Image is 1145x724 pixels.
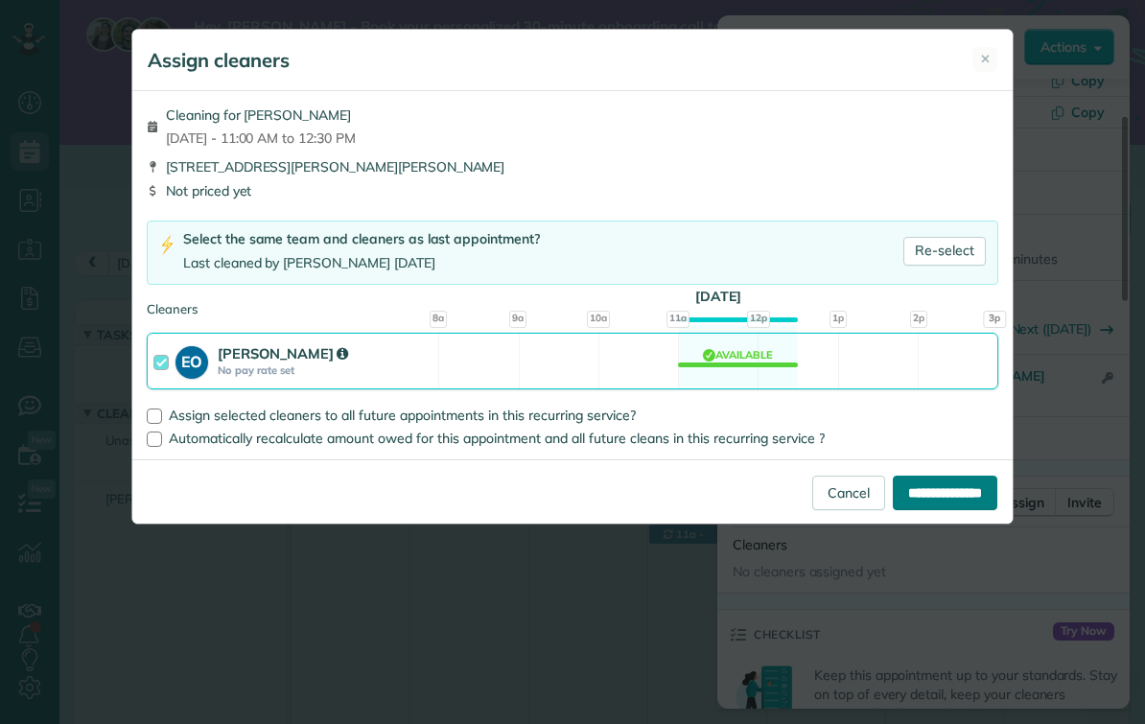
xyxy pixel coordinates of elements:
[147,300,998,306] div: Cleaners
[147,181,998,200] div: Not priced yet
[903,237,986,266] a: Re-select
[175,346,208,373] strong: EO
[169,430,825,447] span: Automatically recalculate amount owed for this appointment and all future cleans in this recurrin...
[166,128,356,148] span: [DATE] - 11:00 AM to 12:30 PM
[166,105,356,125] span: Cleaning for [PERSON_NAME]
[980,50,991,68] span: ✕
[147,157,998,176] div: [STREET_ADDRESS][PERSON_NAME][PERSON_NAME]
[812,476,885,510] a: Cancel
[183,253,540,273] div: Last cleaned by [PERSON_NAME] [DATE]
[218,363,432,377] strong: No pay rate set
[183,229,540,249] div: Select the same team and cleaners as last appointment?
[159,235,175,255] img: lightning-bolt-icon-94e5364df696ac2de96d3a42b8a9ff6ba979493684c50e6bbbcda72601fa0d29.png
[169,407,636,424] span: Assign selected cleaners to all future appointments in this recurring service?
[218,344,348,362] strong: [PERSON_NAME]
[148,47,290,74] h5: Assign cleaners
